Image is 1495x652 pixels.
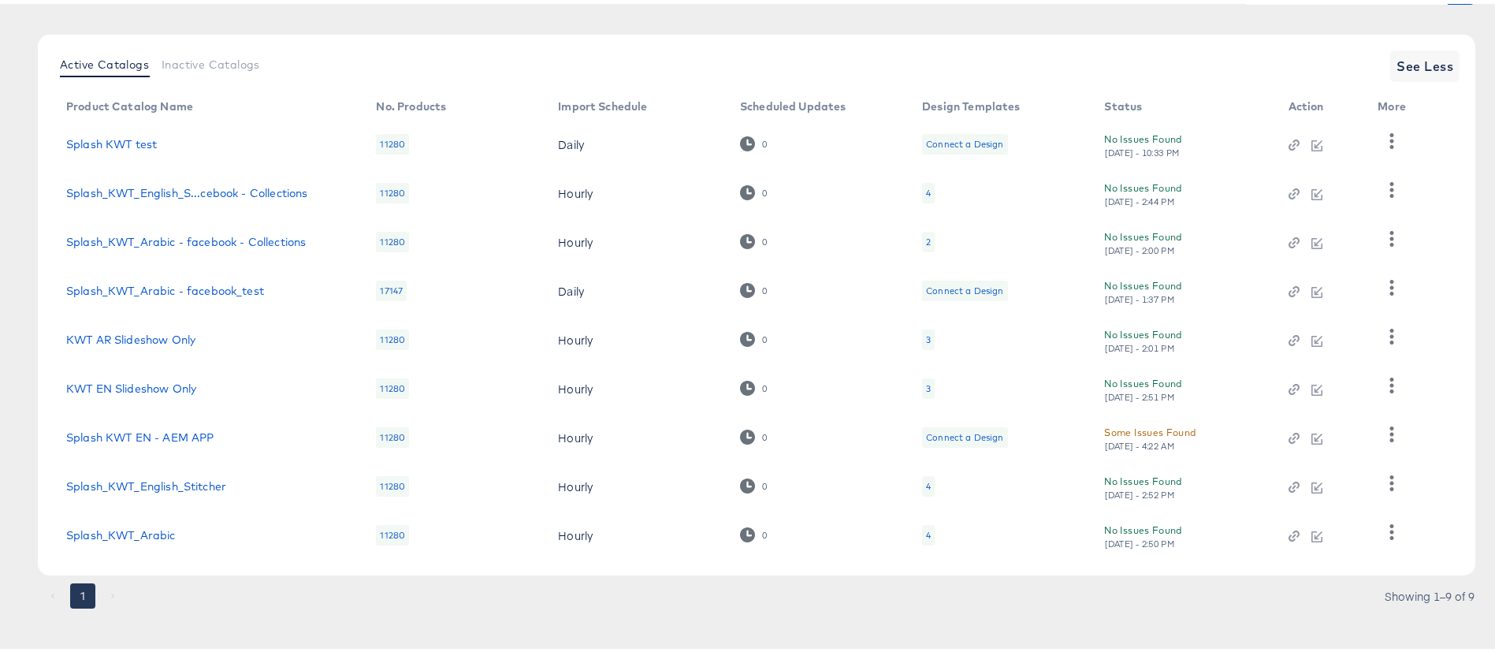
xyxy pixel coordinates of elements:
[761,233,768,244] div: 0
[740,328,768,343] div: 0
[1365,91,1425,116] th: More
[376,374,409,395] div: 11280
[70,579,95,605] button: page 1
[1384,587,1475,598] div: Showing 1–9 of 9
[66,378,196,391] a: KWT EN Slideshow Only
[761,428,768,439] div: 0
[66,427,214,440] a: Splash KWT EN - AEM APP
[60,54,149,67] span: Active Catalogs
[66,281,264,293] a: Splash_KWT_Arabic - facebook_test
[926,232,931,244] div: 2
[1104,420,1196,437] div: Some Issues Found
[922,277,1007,297] div: Connect a Design
[376,179,409,199] div: 11280
[740,96,846,109] div: Scheduled Updates
[922,326,935,346] div: 3
[545,409,727,458] td: Hourly
[761,379,768,390] div: 0
[922,374,935,395] div: 3
[1104,437,1175,448] div: [DATE] - 4:22 AM
[66,330,195,342] a: KWT AR Slideshow Only
[545,214,727,263] td: Hourly
[926,330,931,342] div: 3
[1104,420,1196,448] button: Some Issues Found[DATE] - 4:22 AM
[926,476,931,489] div: 4
[740,132,768,147] div: 0
[66,96,193,109] div: Product Catalog Name
[376,326,409,346] div: 11280
[922,228,935,248] div: 2
[740,523,768,538] div: 0
[926,525,931,538] div: 4
[761,477,768,488] div: 0
[922,472,935,493] div: 4
[545,507,727,556] td: Hourly
[740,426,768,441] div: 0
[66,525,176,538] a: Splash_KWT_Arabic
[1091,91,1275,116] th: Status
[376,277,407,297] div: 17147
[926,427,1003,440] div: Connect a Design
[740,230,768,245] div: 0
[376,96,446,109] div: No. Products
[66,134,157,147] a: Splash KWT test
[66,476,226,489] a: Splash_KWT_English_Stitcher
[922,96,1020,109] div: Design Templates
[740,377,768,392] div: 0
[761,330,768,341] div: 0
[66,183,307,196] a: Splash_KWT_English_S...cebook - Collections
[740,279,768,294] div: 0
[740,181,768,196] div: 0
[545,263,727,311] td: Daily
[761,281,768,292] div: 0
[922,130,1007,151] div: Connect a Design
[761,184,768,195] div: 0
[1396,51,1453,73] span: See Less
[1276,91,1366,116] th: Action
[38,579,128,605] nav: pagination navigation
[922,179,935,199] div: 4
[558,96,647,109] div: Import Schedule
[545,116,727,165] td: Daily
[545,458,727,507] td: Hourly
[376,228,409,248] div: 11280
[926,183,931,196] div: 4
[922,521,935,542] div: 4
[545,311,727,360] td: Hourly
[376,521,409,542] div: 11280
[926,378,931,391] div: 3
[926,281,1003,293] div: Connect a Design
[545,360,727,409] td: Hourly
[761,135,768,146] div: 0
[926,134,1003,147] div: Connect a Design
[376,472,409,493] div: 11280
[376,423,409,444] div: 11280
[740,475,768,490] div: 0
[1390,47,1460,78] button: See Less
[66,232,306,244] a: Splash_KWT_Arabic - facebook - Collections
[545,165,727,214] td: Hourly
[162,54,260,67] span: Inactive Catalogs
[761,526,768,537] div: 0
[922,423,1007,444] div: Connect a Design
[376,130,409,151] div: 11280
